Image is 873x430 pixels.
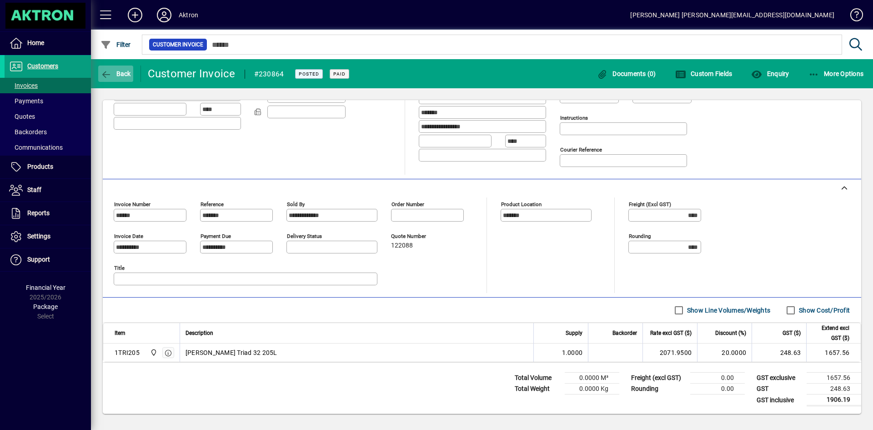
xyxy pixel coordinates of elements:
[153,40,203,49] span: Customer Invoice
[510,373,565,384] td: Total Volume
[98,36,133,53] button: Filter
[299,71,319,77] span: Posted
[201,233,231,239] mat-label: Payment due
[5,124,91,140] a: Backorders
[807,384,861,395] td: 248.63
[807,373,861,384] td: 1657.56
[565,373,619,384] td: 0.0000 M³
[27,39,44,46] span: Home
[9,144,63,151] span: Communications
[560,115,588,121] mat-label: Instructions
[27,256,50,263] span: Support
[630,8,834,22] div: [PERSON_NAME] [PERSON_NAME][EMAIL_ADDRESS][DOMAIN_NAME]
[783,328,801,338] span: GST ($)
[629,201,671,207] mat-label: Freight (excl GST)
[5,248,91,271] a: Support
[673,66,735,82] button: Custom Fields
[595,66,658,82] button: Documents (0)
[150,7,179,23] button: Profile
[254,67,284,81] div: #230864
[5,78,91,93] a: Invoices
[612,328,637,338] span: Backorder
[9,113,35,120] span: Quotes
[100,41,131,48] span: Filter
[752,344,806,362] td: 248.63
[201,201,224,207] mat-label: Reference
[120,7,150,23] button: Add
[807,395,861,406] td: 1906.19
[114,233,143,239] mat-label: Invoice date
[751,70,789,77] span: Enquiry
[98,66,133,82] button: Back
[5,202,91,225] a: Reports
[114,265,125,271] mat-label: Title
[752,395,807,406] td: GST inclusive
[391,233,446,239] span: Quote number
[685,306,770,315] label: Show Line Volumes/Weights
[806,344,861,362] td: 1657.56
[179,8,198,22] div: Aktron
[690,384,745,395] td: 0.00
[148,66,236,81] div: Customer Invoice
[627,373,690,384] td: Freight (excl GST)
[5,32,91,55] a: Home
[9,82,38,89] span: Invoices
[287,201,305,207] mat-label: Sold by
[597,70,656,77] span: Documents (0)
[91,66,141,82] app-page-header-button: Back
[650,328,692,338] span: Rate excl GST ($)
[26,284,65,291] span: Financial Year
[808,70,864,77] span: More Options
[510,384,565,395] td: Total Weight
[115,328,125,338] span: Item
[148,348,158,358] span: Central
[560,147,602,153] mat-label: Courier Reference
[562,348,583,357] span: 1.0000
[27,186,41,193] span: Staff
[186,348,277,357] span: [PERSON_NAME] Triad 32 205L
[100,70,131,77] span: Back
[391,201,424,207] mat-label: Order number
[697,344,752,362] td: 20.0000
[114,201,151,207] mat-label: Invoice number
[752,373,807,384] td: GST exclusive
[27,163,53,170] span: Products
[648,348,692,357] div: 2071.9500
[565,384,619,395] td: 0.0000 Kg
[27,209,50,217] span: Reports
[5,156,91,178] a: Products
[27,233,50,240] span: Settings
[27,62,58,70] span: Customers
[33,303,58,310] span: Package
[5,179,91,202] a: Staff
[715,328,746,338] span: Discount (%)
[627,384,690,395] td: Rounding
[690,373,745,384] td: 0.00
[675,70,733,77] span: Custom Fields
[806,66,866,82] button: More Options
[752,384,807,395] td: GST
[843,2,862,31] a: Knowledge Base
[501,201,542,207] mat-label: Product location
[9,97,43,105] span: Payments
[391,242,413,249] span: 122088
[5,225,91,248] a: Settings
[333,71,346,77] span: Paid
[186,328,213,338] span: Description
[287,233,322,239] mat-label: Delivery status
[115,348,140,357] div: 1TRI205
[5,93,91,109] a: Payments
[5,140,91,155] a: Communications
[9,128,47,136] span: Backorders
[797,306,850,315] label: Show Cost/Profit
[629,233,651,239] mat-label: Rounding
[5,109,91,124] a: Quotes
[749,66,791,82] button: Enquiry
[566,328,582,338] span: Supply
[812,323,849,343] span: Extend excl GST ($)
